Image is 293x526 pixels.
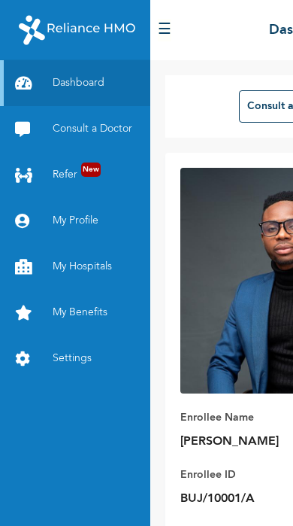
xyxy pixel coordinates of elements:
button: ☰ [158,19,171,41]
img: RelianceHMO's Logo [19,11,135,49]
span: New [81,163,101,177]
